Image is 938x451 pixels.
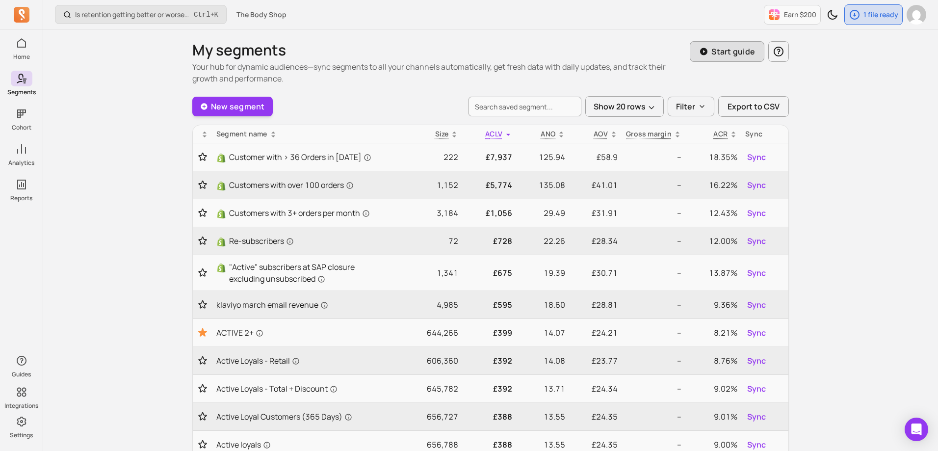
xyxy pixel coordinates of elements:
[466,267,512,279] p: £675
[75,10,190,20] p: Is retention getting better or worse compared to last year?
[520,179,565,191] p: 135.08
[216,383,338,395] span: Active Loyals - Total + Discount
[625,327,681,339] p: --
[541,129,555,138] span: ANO
[520,439,565,451] p: 13.55
[784,10,816,20] p: Earn $200
[689,383,737,395] p: 9.02%
[625,179,681,191] p: --
[197,208,208,218] button: Toggle favorite
[466,327,512,339] p: £399
[216,151,387,163] a: ShopifyCustomer with > 36 Orders in [DATE]
[747,327,766,339] span: Sync
[905,418,928,441] div: Open Intercom Messenger
[10,431,33,439] p: Settings
[231,6,292,24] button: The Body Shop
[229,179,354,191] span: Customers with over 100 orders
[229,235,294,247] span: Re-subscribers
[747,267,766,279] span: Sync
[625,411,681,423] p: --
[192,97,273,116] a: New segment
[745,381,768,397] button: Sync
[747,411,766,423] span: Sync
[435,129,449,138] span: Size
[573,355,618,367] p: £23.77
[55,5,227,24] button: Is retention getting better or worse compared to last year?Ctrl+K
[747,207,766,219] span: Sync
[711,46,755,57] p: Start guide
[745,129,784,139] div: Sync
[689,267,737,279] p: 13.87%
[625,439,681,451] p: --
[764,5,821,25] button: Earn $200
[689,151,737,163] p: 18.35%
[216,129,387,139] div: Segment name
[626,129,672,139] p: Gross margin
[395,411,458,423] p: 656,727
[466,299,512,311] p: £595
[676,101,695,112] p: Filter
[745,205,768,221] button: Sync
[689,411,737,423] p: 9.01%
[745,325,768,341] button: Sync
[689,355,737,367] p: 8.76%
[625,299,681,311] p: --
[395,299,458,311] p: 4,985
[689,327,737,339] p: 8.21%
[689,439,737,451] p: 9.00%
[197,384,208,394] button: Toggle favorite
[4,402,38,410] p: Integrations
[747,383,766,395] span: Sync
[747,355,766,367] span: Sync
[214,11,218,19] kbd: K
[625,207,681,219] p: --
[520,207,565,219] p: 29.49
[466,207,512,219] p: £1,056
[466,235,512,247] p: £728
[197,327,208,339] button: Toggle favorite
[745,409,768,424] button: Sync
[216,153,226,163] img: Shopify
[192,41,690,59] h1: My segments
[745,297,768,313] button: Sync
[229,151,371,163] span: Customer with > 36 Orders in [DATE]
[747,235,766,247] span: Sync
[745,353,768,369] button: Sync
[520,267,565,279] p: 19.39
[197,412,208,422] button: Toggle favorite
[573,299,618,311] p: £28.81
[520,235,565,247] p: 22.26
[395,151,458,163] p: 222
[689,179,737,191] p: 16.22%
[573,179,618,191] p: £41.01
[216,439,271,451] span: Active loyals
[573,439,618,451] p: £24.35
[625,151,681,163] p: --
[573,267,618,279] p: £30.71
[625,355,681,367] p: --
[728,101,780,112] span: Export to CSV
[216,355,387,367] a: Active Loyals - Retail
[573,151,618,163] p: £58.9
[11,351,32,380] button: Guides
[573,383,618,395] p: £24.34
[469,97,581,116] input: search
[585,96,664,117] button: Show 20 rows
[745,177,768,193] button: Sync
[395,327,458,339] p: 644,266
[197,236,208,246] button: Toggle favorite
[466,151,512,163] p: £7,937
[395,235,458,247] p: 72
[216,439,387,451] a: Active loyals
[573,411,618,423] p: £24.35
[573,207,618,219] p: £31.91
[12,371,31,378] p: Guides
[395,179,458,191] p: 1,152
[216,411,352,423] span: Active Loyal Customers (365 Days)
[520,411,565,423] p: 13.55
[466,355,512,367] p: £392
[13,53,30,61] p: Home
[713,129,728,139] p: ACR
[216,261,387,285] a: Shopify"Active" subscribers at SAP closure excluding unsubscribed
[745,265,768,281] button: Sync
